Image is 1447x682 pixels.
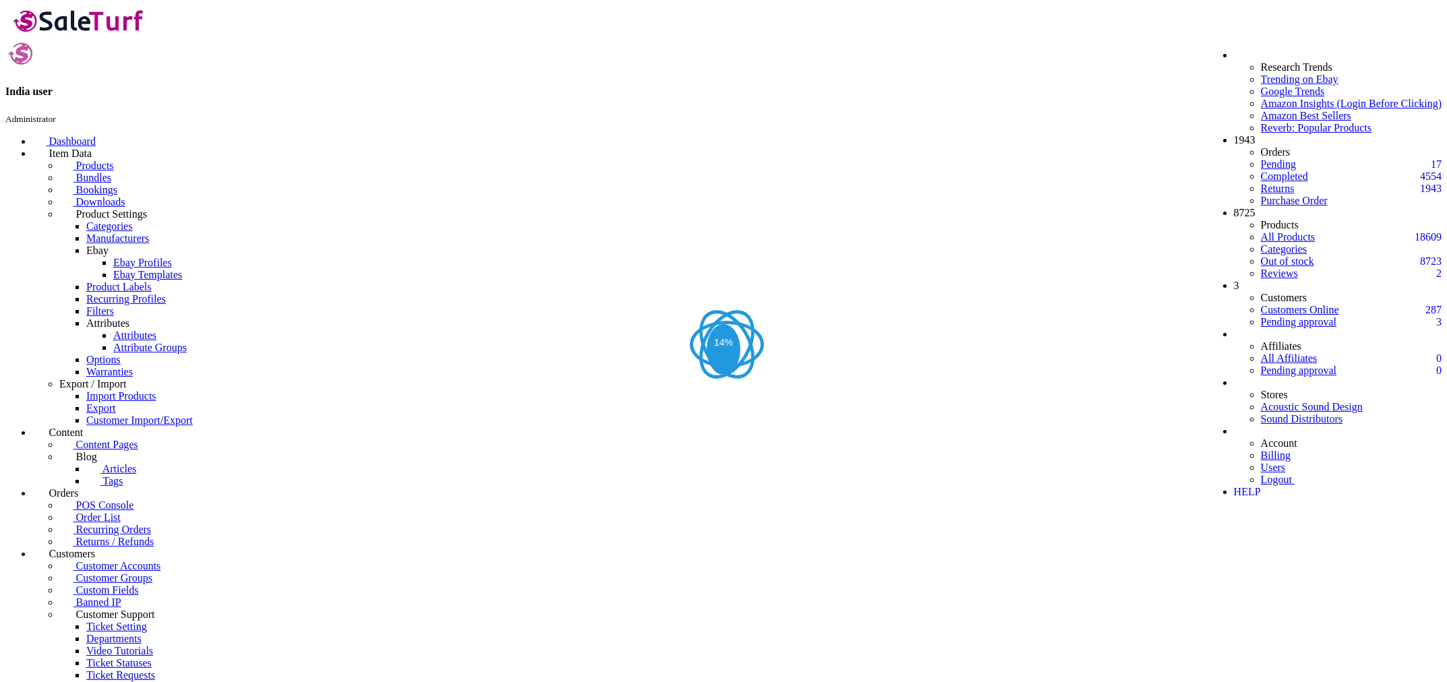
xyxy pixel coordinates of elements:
[102,475,123,487] span: Tags
[32,135,96,147] a: Dashboard
[59,499,134,511] a: POS Console
[59,560,160,571] a: Customer Accounts
[59,172,111,183] a: Bundles
[86,463,136,474] a: Articles
[1234,280,1239,292] span: 3
[1436,268,1442,280] span: 2
[76,572,152,584] span: Customer Groups
[76,524,152,535] span: Recurring Orders
[49,148,92,159] span: Item Data
[1420,170,1442,183] span: 4554
[1234,486,1261,498] span: HELP
[76,609,155,620] span: Customer Support
[1261,449,1291,461] a: Billing
[86,621,147,632] a: Ticket Setting
[1261,413,1342,425] a: Sound Distributors
[86,475,123,487] a: Tags
[1431,158,1442,170] span: 17
[86,390,156,402] a: Import Products
[59,378,127,390] a: Export / Import
[86,669,155,681] a: Ticket Requests
[86,366,133,377] a: Warranties
[86,281,151,292] a: Product Labels
[1261,73,1442,86] a: Trending on Ebay
[76,172,111,183] span: Bundles
[1261,316,1336,328] a: 3Pending approval
[76,511,121,523] span: Order List
[86,220,132,232] a: Categories
[86,354,121,365] a: Options
[1261,61,1442,73] li: Research Trends
[1261,389,1442,401] li: Stores
[1234,207,1256,219] span: 8725
[76,439,138,450] span: Content Pages
[1420,183,1442,195] span: 1943
[1261,255,1314,267] a: 8723Out of stock
[86,402,116,414] a: Export
[1261,474,1300,485] a: Logout
[1261,122,1442,134] a: Reverb: Popular Products
[76,596,121,608] span: Banned IP
[1261,268,1298,279] a: 2Reviews
[49,548,95,559] span: Customers
[59,196,125,208] a: Downloads
[76,160,114,171] span: Products
[5,86,1442,98] h4: India user
[1261,304,1339,315] a: 287Customers Online
[76,560,161,571] span: Customer Accounts
[86,317,129,329] a: Attributes
[1261,352,1318,364] a: 0All Affiliates
[59,439,138,450] a: Content Pages
[1436,365,1442,377] span: 0
[59,536,154,547] a: Returns / Refunds
[1234,134,1256,146] span: 1943
[59,584,138,596] a: Custom Fields
[76,196,125,208] span: Downloads
[1261,340,1442,352] li: Affiliates
[11,5,148,36] img: SaleTurf
[1261,243,1307,255] a: Categories
[1261,86,1442,98] a: Google Trends
[5,114,56,124] small: Administrator
[113,342,187,353] a: Attribute Groups
[76,184,117,195] span: Bookings
[59,596,121,608] a: Banned IP
[59,511,121,523] a: Order List
[1261,292,1442,304] li: Customers
[1261,170,1308,182] a: 4554Completed
[113,269,182,280] a: Ebay Templates
[1261,158,1442,170] a: 17Pending
[86,305,114,317] a: Filters
[49,487,79,499] span: Orders
[86,414,193,426] a: Customer Import/Export
[1261,195,1328,206] a: Purchase Order
[1261,486,1266,497] a: HELP
[86,245,109,256] a: Ebay
[1425,304,1442,316] span: 287
[86,633,142,644] a: Departments
[76,499,134,511] span: POS Console
[5,38,36,69] img: userindia
[1261,365,1336,376] a: 0Pending approval
[86,657,152,669] a: Ticket Statuses
[49,135,96,147] span: Dashboard
[59,572,152,584] a: Customer Groups
[113,330,156,341] a: Attributes
[86,293,166,305] a: Recurring Profiles
[59,184,117,195] a: Bookings
[1261,401,1363,412] a: Acoustic Sound Design
[1261,183,1295,194] a: 1943Returns
[1415,231,1442,243] span: 18609
[86,645,153,656] a: Video Tutorials
[76,536,154,547] span: Returns / Refunds
[1261,146,1442,158] li: Orders
[113,257,172,268] a: Ebay Profiles
[49,427,84,438] span: Content
[1261,110,1442,122] a: Amazon Best Sellers
[59,160,114,171] a: Products
[76,208,147,220] span: Product Settings
[1261,219,1442,231] li: Products
[76,584,139,596] span: Custom Fields
[76,451,97,462] span: Blog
